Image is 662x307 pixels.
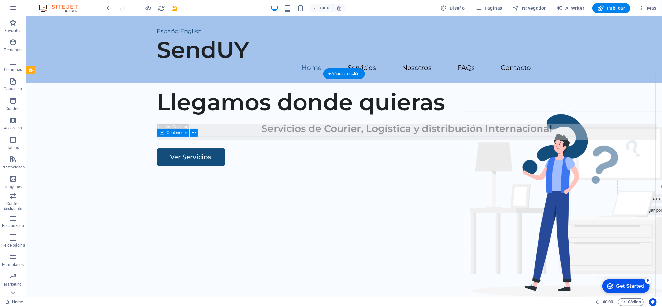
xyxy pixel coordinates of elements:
i: Volver a cargar página [158,5,165,12]
div: + Añadir sección [323,68,365,79]
p: Formularios [2,262,24,267]
p: Prestaciones [1,165,24,170]
p: Contenido [4,87,22,92]
span: Páginas [475,5,502,11]
p: Pie de página [1,243,25,248]
span: : [607,300,608,304]
button: reload [158,4,165,12]
div: Get Started 5 items remaining, 0% complete [4,3,51,17]
p: Elementos [4,47,22,53]
p: Encabezado [2,223,24,228]
p: Columnas [4,67,22,72]
button: Código [618,298,644,306]
p: Favoritos [5,28,21,33]
div: 5 [46,1,53,8]
button: Haz clic para salir del modo de previsualización y seguir editando [145,4,152,12]
p: Cuadros [6,106,21,111]
button: Diseño [438,3,468,13]
div: Diseño (Ctrl+Alt+Y) [438,3,468,13]
button: save [171,4,178,12]
i: Guardar (Ctrl+S) [171,5,178,12]
button: Navegador [510,3,549,13]
button: Usercentrics [649,298,657,306]
h6: 100% [319,4,330,12]
i: Al redimensionar, ajustar el nivel de zoom automáticamente para ajustarse al dispositivo elegido. [336,5,342,11]
h6: Tiempo de la sesión [596,298,613,306]
span: 00 00 [603,298,613,306]
button: undo [106,4,113,12]
span: Publicar [598,5,625,11]
p: Imágenes [4,184,22,189]
button: AI Writer [554,3,587,13]
i: Deshacer: Cambiar texto (Ctrl+Z) [106,5,113,12]
span: Contenedor [167,131,187,135]
button: 100% [310,4,333,12]
div: Get Started [18,7,45,13]
span: Navegador [513,5,546,11]
button: Más [635,3,659,13]
span: Diseño [441,5,465,11]
p: Marketing [4,282,22,287]
span: AI Writer [556,5,585,11]
button: Páginas [473,3,505,13]
span: Más [638,5,656,11]
p: Tablas [7,145,19,150]
p: Accordion [4,126,22,131]
a: Haz clic para cancelar la selección y doble clic para abrir páginas [5,298,23,306]
img: Editor Logo [37,4,86,12]
button: Publicar [592,3,630,13]
span: Código [621,298,641,306]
